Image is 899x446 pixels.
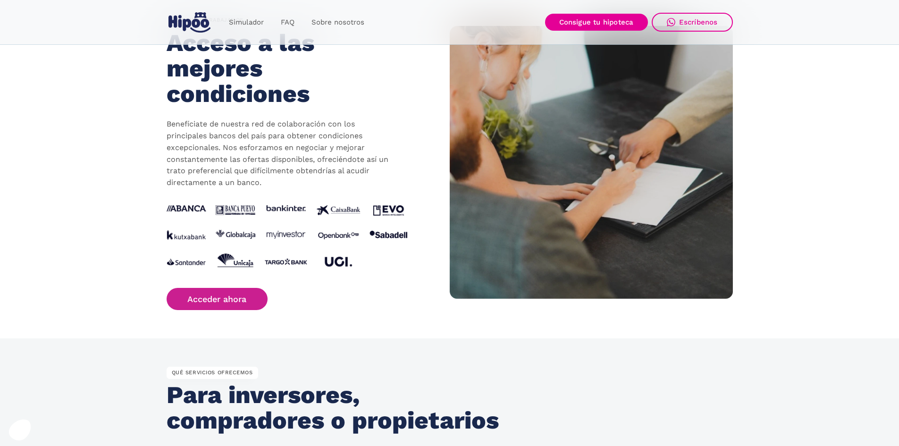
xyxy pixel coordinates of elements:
[545,14,648,31] a: Consigue tu hipoteca
[220,13,272,32] a: Simulador
[167,8,213,36] a: home
[272,13,303,32] a: FAQ
[167,288,268,310] a: Acceder ahora
[167,367,258,379] div: QUÉ SERVICIOS OFRECEMOS
[167,30,384,106] h2: Acceso a las mejores condiciones
[652,13,733,32] a: Escríbenos
[679,18,718,26] div: Escríbenos
[167,382,505,433] h2: Para inversores, compradores o propietarios
[303,13,373,32] a: Sobre nosotros
[167,118,393,189] p: Benefíciate de nuestra red de colaboración con los principales bancos del país para obtener condi...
